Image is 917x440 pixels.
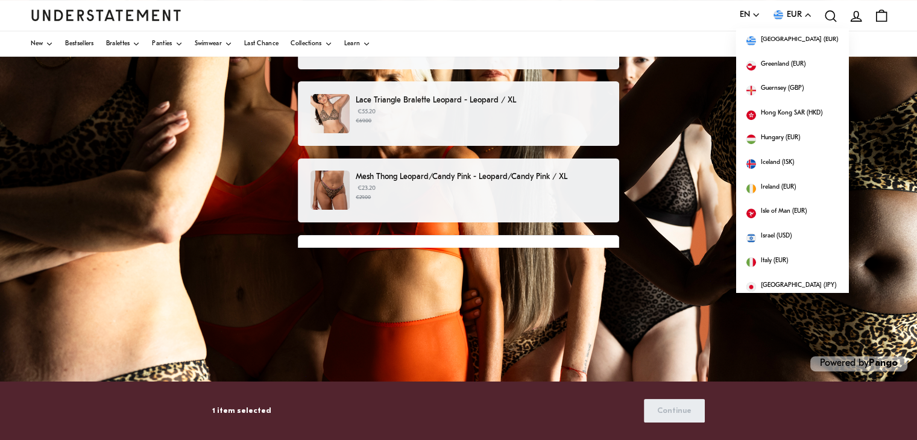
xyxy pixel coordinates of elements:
p: Mesh Thong Leopard/Candy Pink - Leopard/Candy Pink / XL [356,171,607,183]
a: Greenland (EUR) [736,54,848,78]
button: EN [740,8,760,22]
a: Learn [344,31,371,57]
span: Hungary (EUR) [760,133,799,146]
span: EN [740,8,750,22]
a: Ireland (EUR) [736,177,848,201]
span: Iceland (ISK) [760,158,793,171]
a: Swimwear [195,31,232,57]
span: Bestsellers [65,41,93,47]
a: [GEOGRAPHIC_DATA] (EUR) [736,29,848,54]
span: Hong Kong SAR (HKD) [760,108,822,121]
span: Last Chance [244,41,279,47]
a: Collections [291,31,332,57]
p: Lace Triangle Bralette Leopard - Leopard / XL [356,94,607,107]
span: Guernsey (GBP) [760,84,803,96]
a: New [31,31,54,57]
p: Powered by [810,356,907,371]
a: Pango [869,359,898,368]
span: Learn [344,41,361,47]
span: Isle of Man (EUR) [760,207,806,219]
img: lace-triangle-bralette-gold-leopard-52769500889414_ca6509f3-eeef-4ed2-8a48-53132d0a5726.jpg [310,94,350,133]
a: Bestsellers [65,31,93,57]
a: Iceland (ISK) [736,152,848,177]
span: Swimwear [195,41,222,47]
a: Panties [152,31,182,57]
a: Understatement Homepage [31,10,181,20]
span: Greenland (EUR) [760,60,805,72]
a: Israel (USD) [736,225,848,250]
strike: €29.00 [356,195,371,200]
span: Israel (USD) [760,231,791,244]
img: LEOM-STR-004-492.jpg [310,171,350,210]
span: Ireland (EUR) [760,183,795,195]
a: Bralettes [106,31,140,57]
a: Hong Kong SAR (HKD) [736,102,848,127]
span: EUR [787,8,802,22]
span: Panties [152,41,172,47]
a: Isle of Man (EUR) [736,201,848,225]
span: [GEOGRAPHIC_DATA] (EUR) [760,35,837,48]
span: Italy (EUR) [760,256,787,269]
span: Bralettes [106,41,130,47]
a: [GEOGRAPHIC_DATA] (JPY) [736,275,848,300]
span: [GEOGRAPHIC_DATA] (JPY) [760,281,836,294]
button: EUR [772,8,812,22]
a: Last Chance [244,31,279,57]
a: Italy (EUR) [736,250,848,275]
strike: €69.00 [356,118,371,124]
span: Collections [291,41,321,47]
a: Guernsey (GBP) [736,78,848,102]
p: €55.20 [356,107,607,125]
a: Hungary (EUR) [736,127,848,152]
p: €23.20 [356,184,607,202]
span: New [31,41,43,47]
